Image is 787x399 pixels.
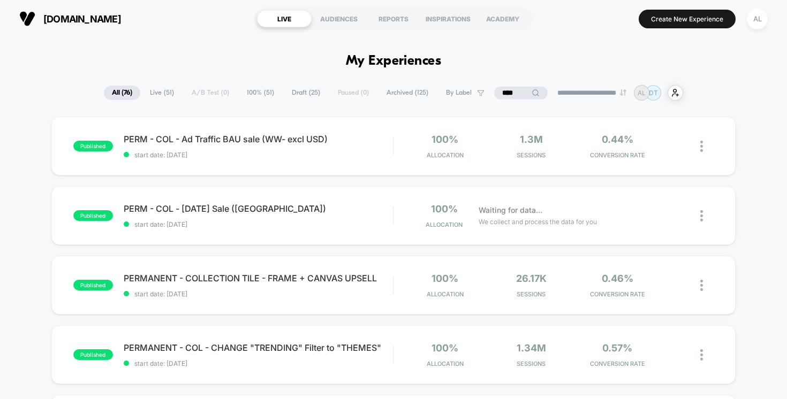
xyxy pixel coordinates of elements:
span: Draft ( 25 ) [284,86,328,100]
span: 100% [431,203,458,214]
span: published [73,210,113,221]
span: 100% [432,134,458,145]
div: AL [747,9,768,29]
span: PERM - COL - Ad Traffic BAU sale (WW- excl USD) [124,134,393,144]
span: Live ( 51 ) [142,86,182,100]
span: Allocation [427,290,464,298]
div: REPORTS [366,10,421,27]
span: start date: [DATE] [124,220,393,228]
div: AUDIENCES [312,10,366,27]
span: CONVERSION RATE [577,290,658,298]
span: 100% ( 51 ) [239,86,282,100]
p: AL [638,89,646,97]
span: All ( 76 ) [104,86,140,100]
span: [DOMAIN_NAME] [43,13,121,25]
img: close [700,280,703,291]
img: end [620,89,626,96]
p: DT [649,89,658,97]
span: 0.57% [602,342,632,354]
button: Create New Experience [639,10,736,28]
span: CONVERSION RATE [577,151,658,159]
span: By Label [446,89,472,97]
h1: My Experiences [346,53,442,69]
span: Allocation [427,360,464,367]
span: 0.44% [602,134,633,145]
div: INSPIRATIONS [421,10,475,27]
span: 26.17k [516,273,547,284]
button: AL [744,8,771,30]
span: published [73,280,113,290]
span: start date: [DATE] [124,359,393,367]
span: PERM - COL - [DATE] Sale ([GEOGRAPHIC_DATA]) [124,203,393,214]
span: Waiting for data... [479,204,542,216]
img: close [700,210,703,221]
span: published [73,349,113,360]
span: 100% [432,273,458,284]
span: Allocation [426,221,463,228]
span: start date: [DATE] [124,151,393,159]
span: start date: [DATE] [124,290,393,298]
span: Archived ( 125 ) [379,86,436,100]
span: Sessions [491,290,572,298]
span: 100% [432,342,458,354]
span: 1.34M [517,342,546,354]
div: ACADEMY [475,10,530,27]
span: We collect and process the data for you [479,217,597,227]
span: PERMANENT - COLLECTION TILE - FRAME + CANVAS UPSELL [124,273,393,283]
div: LIVE [257,10,312,27]
span: Sessions [491,151,572,159]
span: 1.3M [520,134,543,145]
button: [DOMAIN_NAME] [16,10,124,27]
span: Allocation [427,151,464,159]
span: CONVERSION RATE [577,360,658,367]
span: PERMANENT - COL - CHANGE "TRENDING" Filter to "THEMES" [124,342,393,353]
span: published [73,141,113,151]
span: Sessions [491,360,572,367]
img: Visually logo [19,11,35,27]
span: 0.46% [602,273,633,284]
img: close [700,141,703,152]
img: close [700,349,703,360]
